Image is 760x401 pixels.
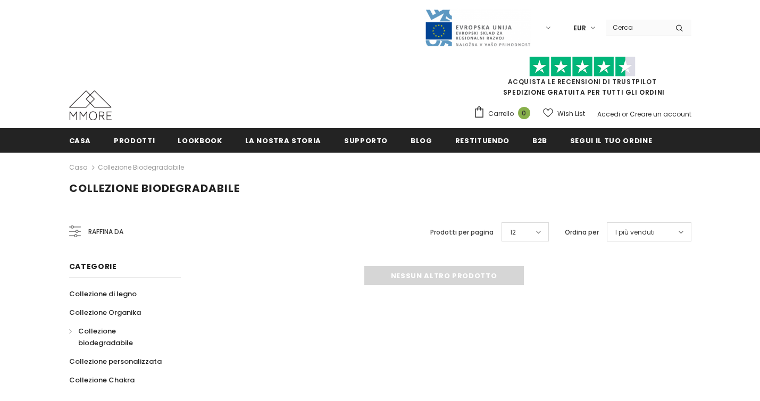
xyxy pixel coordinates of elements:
a: Segui il tuo ordine [570,128,652,152]
img: Fidati di Pilot Stars [529,56,636,77]
span: Segui il tuo ordine [570,136,652,146]
input: Search Site [606,20,667,35]
span: I più venduti [615,227,655,238]
a: Javni Razpis [424,23,531,32]
a: Prodotti [114,128,155,152]
span: Wish List [557,108,585,119]
a: Collezione Organika [69,303,141,322]
span: Collezione biodegradabile [69,181,240,196]
a: Casa [69,161,88,174]
span: or [622,110,628,119]
a: B2B [532,128,547,152]
span: Blog [411,136,432,146]
a: Collezione biodegradabile [69,322,169,352]
span: Casa [69,136,91,146]
img: Javni Razpis [424,9,531,47]
a: Collezione di legno [69,285,137,303]
a: Casa [69,128,91,152]
label: Prodotti per pagina [430,227,494,238]
span: La nostra storia [245,136,321,146]
a: supporto [344,128,388,152]
a: Restituendo [455,128,510,152]
span: 0 [518,107,530,119]
a: Wish List [543,104,585,123]
span: Collezione Chakra [69,375,135,385]
a: Collezione Chakra [69,371,135,389]
a: Lookbook [178,128,222,152]
span: Raffina da [88,226,123,238]
span: 12 [510,227,516,238]
span: SPEDIZIONE GRATUITA PER TUTTI GLI ORDINI [473,61,691,97]
span: Prodotti [114,136,155,146]
a: Creare un account [630,110,691,119]
span: Collezione di legno [69,289,137,299]
a: Accedi [597,110,620,119]
img: Casi MMORE [69,90,112,120]
span: supporto [344,136,388,146]
span: EUR [573,23,586,34]
span: Collezione biodegradabile [78,326,133,348]
a: Collezione personalizzata [69,352,162,371]
a: Blog [411,128,432,152]
label: Ordina per [565,227,599,238]
a: Collezione biodegradabile [98,163,184,172]
span: Lookbook [178,136,222,146]
span: Collezione Organika [69,307,141,318]
span: Restituendo [455,136,510,146]
span: Carrello [488,108,514,119]
span: Categorie [69,261,117,272]
a: La nostra storia [245,128,321,152]
span: Collezione personalizzata [69,356,162,366]
span: B2B [532,136,547,146]
a: Carrello 0 [473,106,536,122]
a: Acquista le recensioni di TrustPilot [508,77,657,86]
